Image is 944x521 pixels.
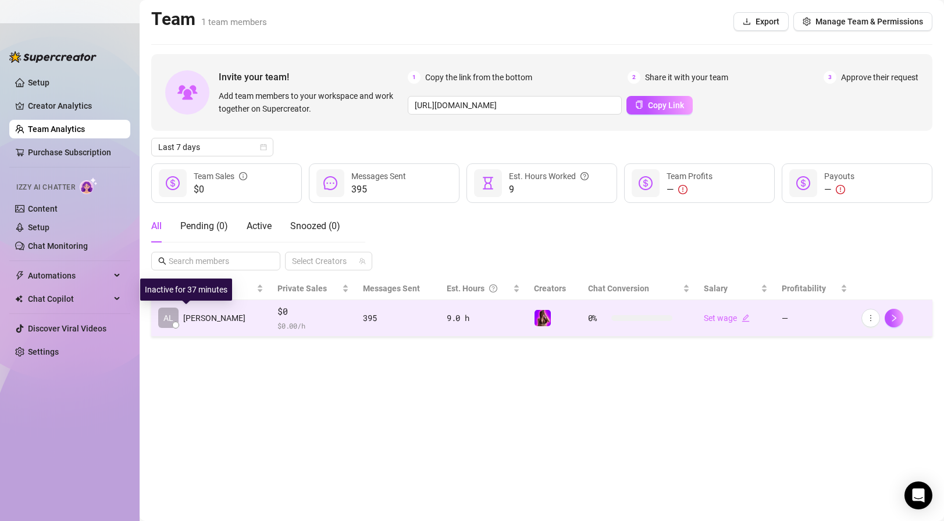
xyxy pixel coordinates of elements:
[743,17,751,26] span: download
[588,312,607,324] span: 0 %
[489,282,497,295] span: question-circle
[425,71,532,84] span: Copy the link from the bottom
[180,219,228,233] div: Pending ( 0 )
[80,177,98,194] img: AI Chatter
[359,258,366,265] span: team
[28,266,111,285] span: Automations
[645,71,728,84] span: Share it with your team
[742,314,750,322] span: edit
[15,271,24,280] span: thunderbolt
[169,255,264,267] input: Search members
[201,17,267,27] span: 1 team members
[667,183,713,197] div: —
[277,320,349,331] span: $ 0.00 /h
[678,185,687,194] span: exclamation-circle
[626,96,693,115] button: Copy Link
[323,176,337,190] span: message
[527,277,581,300] th: Creators
[351,183,406,197] span: 395
[904,481,932,509] div: Open Intercom Messenger
[290,220,340,231] span: Snoozed ( 0 )
[635,101,643,109] span: copy
[867,314,875,322] span: more
[166,176,180,190] span: dollar-circle
[260,144,267,151] span: calendar
[277,305,349,319] span: $0
[15,295,23,303] img: Chat Copilot
[151,219,162,233] div: All
[509,170,589,183] div: Est. Hours Worked
[648,101,684,110] span: Copy Link
[447,282,511,295] div: Est. Hours
[163,312,173,324] span: AL
[628,71,640,84] span: 2
[704,313,750,323] a: Set wageedit
[796,176,810,190] span: dollar-circle
[580,170,589,183] span: question-circle
[351,172,406,181] span: Messages Sent
[704,284,728,293] span: Salary
[28,97,121,115] a: Creator Analytics
[363,312,433,324] div: 395
[447,312,520,324] div: 9.0 h
[588,284,649,293] span: Chat Conversion
[219,70,408,84] span: Invite your team!
[28,223,49,232] a: Setup
[793,12,932,31] button: Manage Team & Permissions
[824,172,854,181] span: Payouts
[28,124,85,134] a: Team Analytics
[9,51,97,63] img: logo-BBDzfeDw.svg
[824,71,836,84] span: 3
[363,284,420,293] span: Messages Sent
[509,183,589,197] span: 9
[194,170,247,183] div: Team Sales
[836,185,845,194] span: exclamation-circle
[28,143,121,162] a: Purchase Subscription
[219,90,403,115] span: Add team members to your workspace and work together on Supercreator.
[194,183,247,197] span: $0
[815,17,923,26] span: Manage Team & Permissions
[239,170,247,183] span: info-circle
[28,347,59,356] a: Settings
[28,204,58,213] a: Content
[890,314,898,322] span: right
[639,176,653,190] span: dollar-circle
[28,324,106,333] a: Discover Viral Videos
[140,279,232,301] div: Inactive for 37 minutes
[756,17,779,26] span: Export
[408,71,421,84] span: 1
[158,257,166,265] span: search
[535,310,551,326] img: Alexis
[803,17,811,26] span: setting
[824,183,854,197] div: —
[481,176,495,190] span: hourglass
[151,277,270,300] th: Name
[841,71,918,84] span: Approve their request
[247,220,272,231] span: Active
[28,241,88,251] a: Chat Monitoring
[775,300,854,337] td: —
[667,172,713,181] span: Team Profits
[16,182,75,193] span: Izzy AI Chatter
[782,284,826,293] span: Profitability
[277,284,327,293] span: Private Sales
[158,138,266,156] span: Last 7 days
[733,12,789,31] button: Export
[183,312,245,324] span: [PERSON_NAME]
[151,8,267,30] h2: Team
[28,290,111,308] span: Chat Copilot
[28,78,49,87] a: Setup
